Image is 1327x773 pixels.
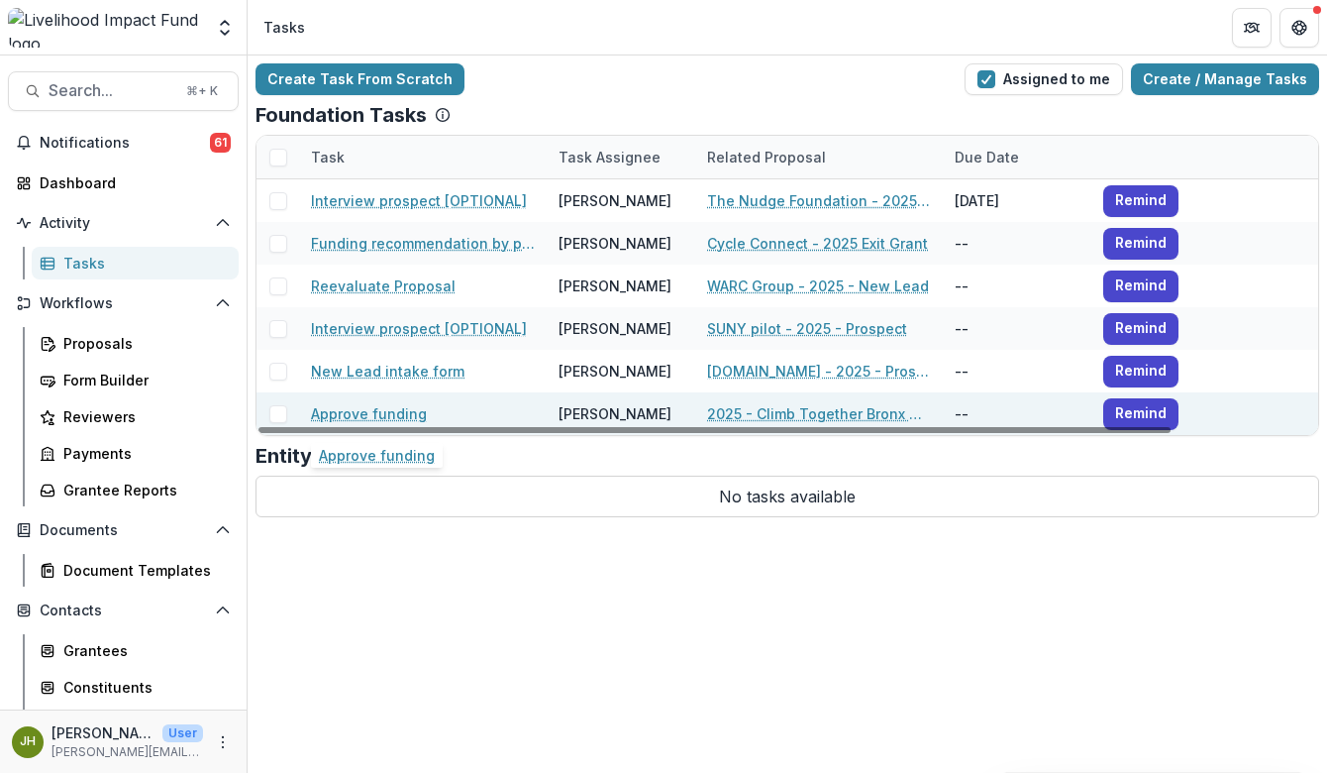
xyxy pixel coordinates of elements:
a: Proposals [32,327,239,360]
div: -- [943,392,1091,435]
a: [DOMAIN_NAME] - 2025 - Prospect [707,361,931,382]
button: More [211,730,235,754]
a: Cycle Connect - 2025 Exit Grant [707,233,928,254]
a: The Nudge Foundation - 2025 - Impact-First Livelihood Investment Fund [707,190,931,211]
button: Remind [1103,313,1178,345]
p: Entity Tasks [255,444,374,468]
div: Related Proposal [695,136,943,178]
button: Open Activity [8,207,239,239]
div: Task [299,147,357,167]
div: Task [299,136,547,178]
a: Dashboard [8,166,239,199]
div: Task Assignee [547,136,695,178]
a: Document Templates [32,554,239,587]
button: Open Documents [8,514,239,546]
div: [DATE] [943,179,1091,222]
button: Assigned to me [965,63,1123,95]
p: User [162,724,203,742]
button: Remind [1103,271,1178,302]
button: Partners [1232,8,1272,48]
button: Remind [1103,398,1178,430]
a: Grantee Reports [32,474,239,506]
div: [PERSON_NAME] [559,361,671,382]
div: Constituents [63,677,223,698]
div: -- [943,350,1091,392]
button: Remind [1103,228,1178,260]
a: Constituents [32,671,239,704]
div: Due Date [943,136,1091,178]
div: Tasks [263,17,305,38]
span: 61 [210,133,231,153]
a: WARC Group - 2025 - New Lead [707,276,929,296]
a: Create / Manage Tasks [1131,63,1319,95]
div: Jeremy Hockenstein [20,735,36,748]
div: Due Date [943,147,1031,167]
div: Tasks [63,253,223,274]
div: Form Builder [63,370,223,390]
nav: breadcrumb [255,13,313,42]
div: Proposals [63,333,223,354]
div: [PERSON_NAME] [559,190,671,211]
a: Form Builder [32,364,239,396]
button: Notifications61 [8,127,239,159]
div: [PERSON_NAME] [559,276,671,296]
div: Related Proposal [695,147,838,167]
p: No tasks available [255,476,1319,517]
button: Remind [1103,185,1178,217]
a: Reevaluate Proposal [311,276,456,296]
button: Get Help [1279,8,1319,48]
div: -- [943,307,1091,350]
a: Tasks [32,247,239,279]
a: SUNY pilot - 2025 - Prospect [707,318,907,339]
div: Grantees [63,640,223,661]
a: New Lead intake form [311,361,464,382]
div: -- [943,222,1091,265]
span: Activity [40,215,207,232]
a: Payments [32,437,239,470]
div: Task Assignee [547,147,672,167]
button: Open entity switcher [211,8,239,48]
img: Livelihood Impact Fund logo [8,8,203,48]
a: Interview prospect [OPTIONAL] [311,318,527,339]
span: Workflows [40,295,207,312]
div: Reviewers [63,406,223,427]
a: Approve funding [311,403,427,424]
p: [PERSON_NAME] [51,722,154,743]
p: Foundation Tasks [255,103,427,127]
a: Create Task From Scratch [255,63,464,95]
div: [PERSON_NAME] [559,403,671,424]
span: Contacts [40,603,207,619]
div: Dashboard [40,172,223,193]
div: Document Templates [63,560,223,581]
button: Search... [8,71,239,111]
a: Funding recommendation by proposal owner [311,233,535,254]
a: Interview prospect [OPTIONAL] [311,190,527,211]
div: [PERSON_NAME] [559,233,671,254]
button: Open Contacts [8,595,239,626]
span: Notifications [40,135,210,152]
a: Reviewers [32,400,239,433]
div: Payments [63,443,223,464]
span: Search... [49,81,174,100]
div: Grantee Reports [63,480,223,500]
div: [PERSON_NAME] [559,318,671,339]
a: 2025 - Climb Together Bronx Community College Initiative [707,403,931,424]
button: Remind [1103,356,1178,387]
div: -- [943,265,1091,307]
p: [PERSON_NAME][EMAIL_ADDRESS][DOMAIN_NAME] [51,743,203,761]
span: Documents [40,522,207,539]
a: Grantees [32,634,239,667]
button: Open Workflows [8,287,239,319]
a: Communications [32,708,239,740]
div: ⌘ + K [182,80,222,102]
